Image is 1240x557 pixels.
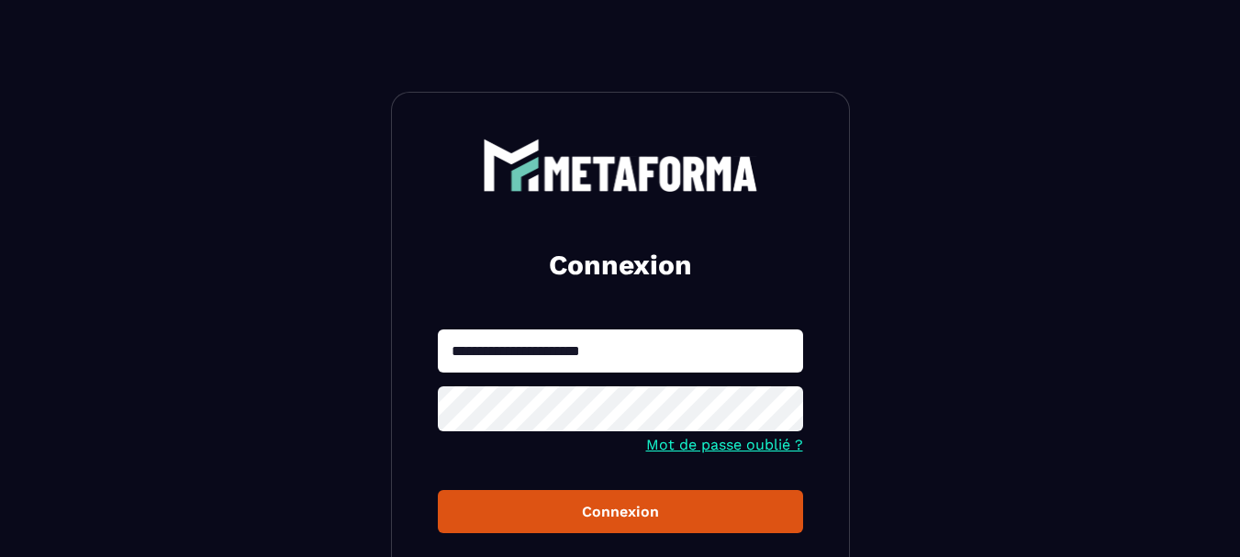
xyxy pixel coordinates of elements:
[646,436,803,453] a: Mot de passe oublié ?
[452,503,788,520] div: Connexion
[438,139,803,192] a: logo
[438,490,803,533] button: Connexion
[460,247,781,284] h2: Connexion
[483,139,758,192] img: logo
